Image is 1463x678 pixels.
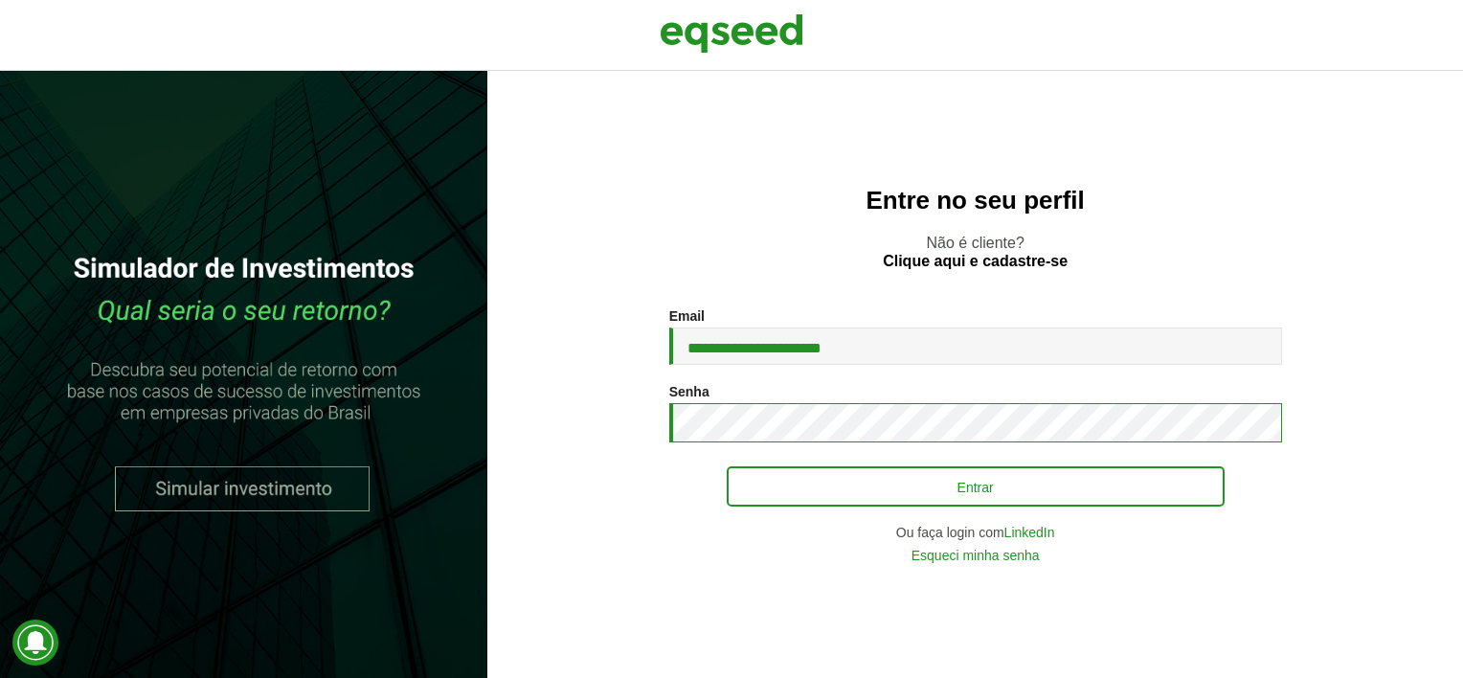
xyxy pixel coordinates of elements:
[669,526,1282,539] div: Ou faça login com
[669,385,709,398] label: Senha
[526,187,1425,215] h2: Entre no seu perfil
[660,10,803,57] img: EqSeed Logo
[883,254,1068,269] a: Clique aqui e cadastre-se
[669,309,705,323] label: Email
[727,466,1225,507] button: Entrar
[912,549,1040,562] a: Esqueci minha senha
[526,234,1425,270] p: Não é cliente?
[1004,526,1055,539] a: LinkedIn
